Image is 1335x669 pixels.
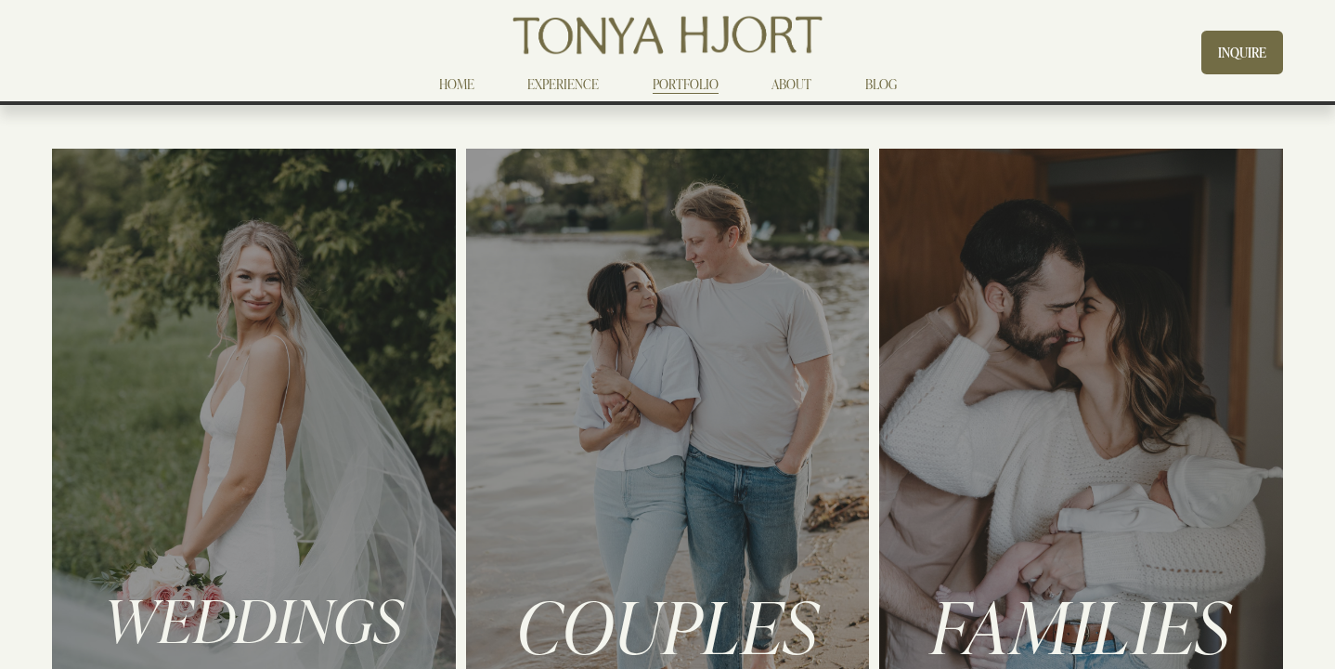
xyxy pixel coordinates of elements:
[653,73,719,96] a: PORTFOLIO
[865,73,897,96] a: BLOG
[527,73,599,96] a: EXPERIENCE
[439,73,474,96] a: HOME
[1201,31,1283,74] a: INQUIRE
[771,73,811,96] a: ABOUT
[104,579,404,658] span: WEDDINGS
[509,9,825,61] img: Tonya Hjort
